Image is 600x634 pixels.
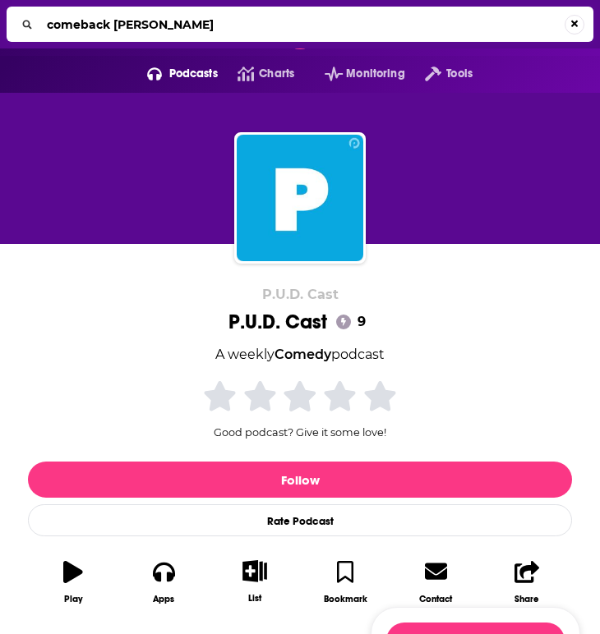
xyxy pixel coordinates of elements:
button: open menu [127,61,218,87]
span: Charts [259,62,294,85]
a: Comedy [275,347,331,362]
span: Tools [446,62,473,85]
button: List [210,549,300,613]
button: Bookmark [300,549,390,614]
div: Contact [419,593,452,604]
button: open menu [405,61,473,87]
img: P.U.D. Cast [237,135,363,261]
span: Good podcast? Give it some love! [214,426,386,439]
div: Apps [153,594,174,604]
div: Share [515,594,539,604]
div: Search... [7,7,593,42]
input: Search... [40,11,565,38]
a: Charts [218,61,294,87]
div: List [248,593,261,604]
button: Apps [118,549,209,614]
span: Podcasts [169,62,218,85]
a: Contact [390,549,481,614]
div: Good podcast? Give it some love! [177,378,423,439]
span: 9 [341,312,372,332]
button: Play [28,549,118,614]
span: Monitoring [346,62,404,85]
div: Play [64,594,83,604]
button: Share [482,549,572,614]
div: Bookmark [324,594,367,604]
a: 9 [334,312,372,332]
button: open menu [305,61,405,87]
div: A weekly podcast [215,344,385,365]
span: P.U.D. Cast [262,287,339,302]
div: Rate Podcast [28,504,572,536]
button: Follow [28,462,572,498]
